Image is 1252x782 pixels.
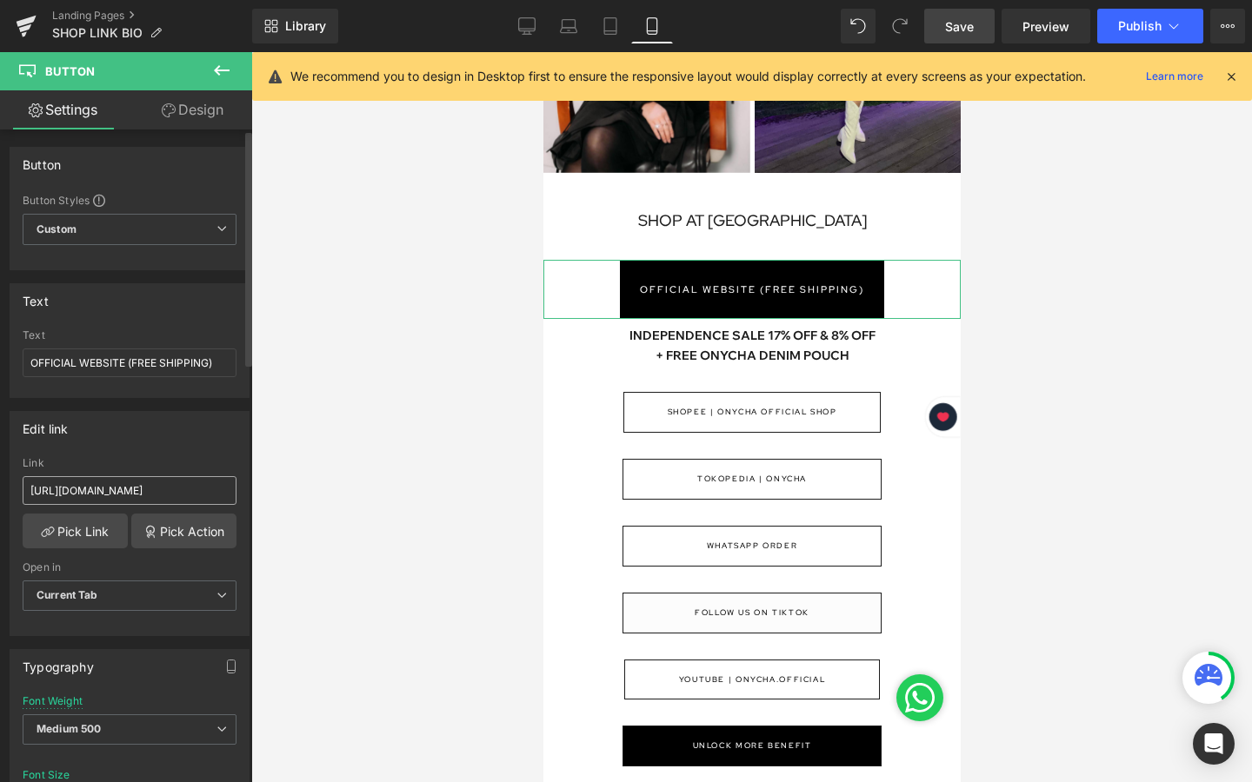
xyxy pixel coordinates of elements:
a: New Library [252,9,338,43]
b: + FREE ONYCHA DENIM POUCH [112,295,306,311]
a: Tablet [589,9,631,43]
span: Preview [1022,17,1069,36]
a: TOKOPEDIA | ONYCHA [79,407,338,447]
a: WHATSAPP ORDER [79,474,339,514]
a: UNLOCK MORE BENEFIT [79,673,339,714]
a: FOLLOW US ON TIKTOK [79,540,338,581]
span: WHATSAPP ORDER [163,487,255,500]
div: Text [23,284,49,308]
b: Current Tab [37,588,98,601]
a: Mobile [631,9,673,43]
span: TOKOPEDIA | ONYCHA [154,421,263,434]
div: Text [23,329,236,341]
a: Pick Link [23,514,128,548]
span: Library [285,18,326,34]
button: Redo [882,9,917,43]
a: Preview [1002,9,1090,43]
b: INDEPENDENCE SALE 17% OFF & 8% OFF [86,275,332,291]
a: Desktop [506,9,548,43]
span: YOUTUBE | ONYCHA.OFFICIAL [136,621,283,634]
input: https://your-shop.myshopify.com [23,476,236,505]
div: Link [23,457,236,469]
a: Learn more [1139,66,1210,87]
a: Landing Pages [52,9,252,23]
button: More [1210,9,1245,43]
span: SHOPEE | ONYCHA OFFICIAL SHOP [124,354,294,367]
span: FOLLOW US ON TIKTOK [151,554,266,567]
span: OFFICIAL WEBSITE (FREE SHIPPING) [97,229,320,245]
a: Design [130,90,256,129]
a: OFFICIAL WEBSITE (FREE SHIPPING) [77,208,340,267]
div: Edit link [23,412,69,436]
span: Button [45,64,95,78]
div: Button Styles [23,193,236,207]
span: UNLOCK MORE BENEFIT [150,687,269,700]
button: Publish [1097,9,1203,43]
div: Button [23,148,61,172]
a: Laptop [548,9,589,43]
div: Font Weight [23,695,83,707]
span: Save [945,17,974,36]
span: Publish [1118,19,1162,33]
b: Custom [37,222,77,237]
div: Open in [23,561,236,573]
div: Open Intercom Messenger [1193,723,1235,765]
span: SHOP LINK BIO [52,26,143,40]
div: Typography [23,650,94,674]
p: We recommend you to design in Desktop first to ensure the responsive layout would display correct... [290,67,1086,86]
a: Pick Action [131,514,236,548]
a: YOUTUBE | ONYCHA.OFFICIAL [81,607,337,648]
h1: SHOP AT [GEOGRAPHIC_DATA] [13,156,404,182]
div: Font Size [23,769,70,781]
a: SHOPEE | ONYCHA OFFICIAL SHOP [80,340,338,381]
button: Undo [841,9,876,43]
b: Medium 500 [37,722,101,735]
